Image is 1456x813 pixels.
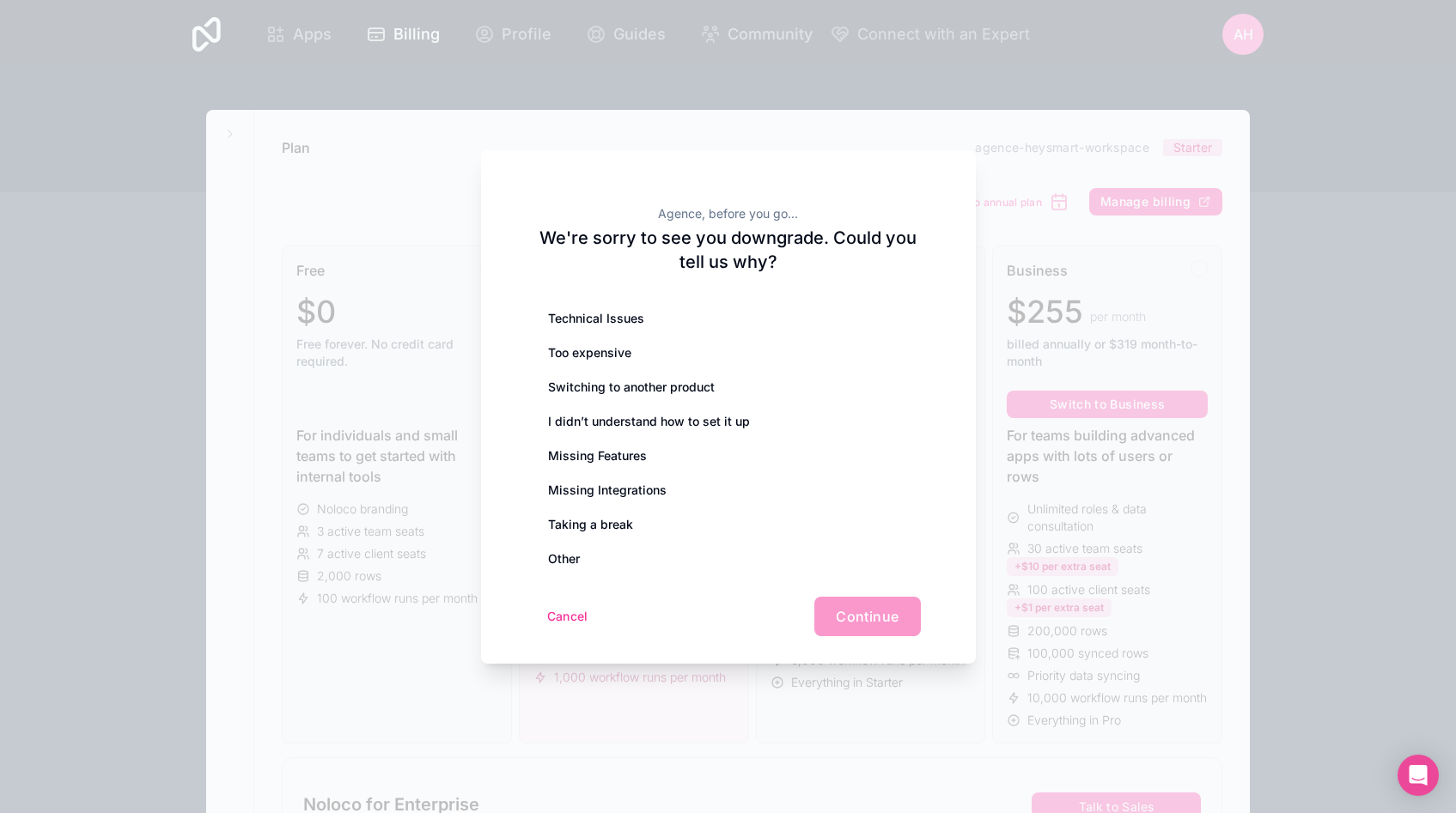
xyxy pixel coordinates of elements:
[1398,755,1439,796] div: Open Intercom Messenger
[536,507,921,542] div: Taking a break
[536,603,600,630] button: Cancel
[536,336,921,370] div: Too expensive
[536,473,921,507] div: Missing Integrations
[536,370,921,404] div: Switching to another product
[536,542,921,576] div: Other
[536,404,921,439] div: I didn’t understand how to set it up
[536,439,921,473] div: Missing Features
[536,301,921,336] div: Technical Issues
[536,205,921,222] h2: Agence, before you go...
[536,226,921,274] h2: We're sorry to see you downgrade. Could you tell us why?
